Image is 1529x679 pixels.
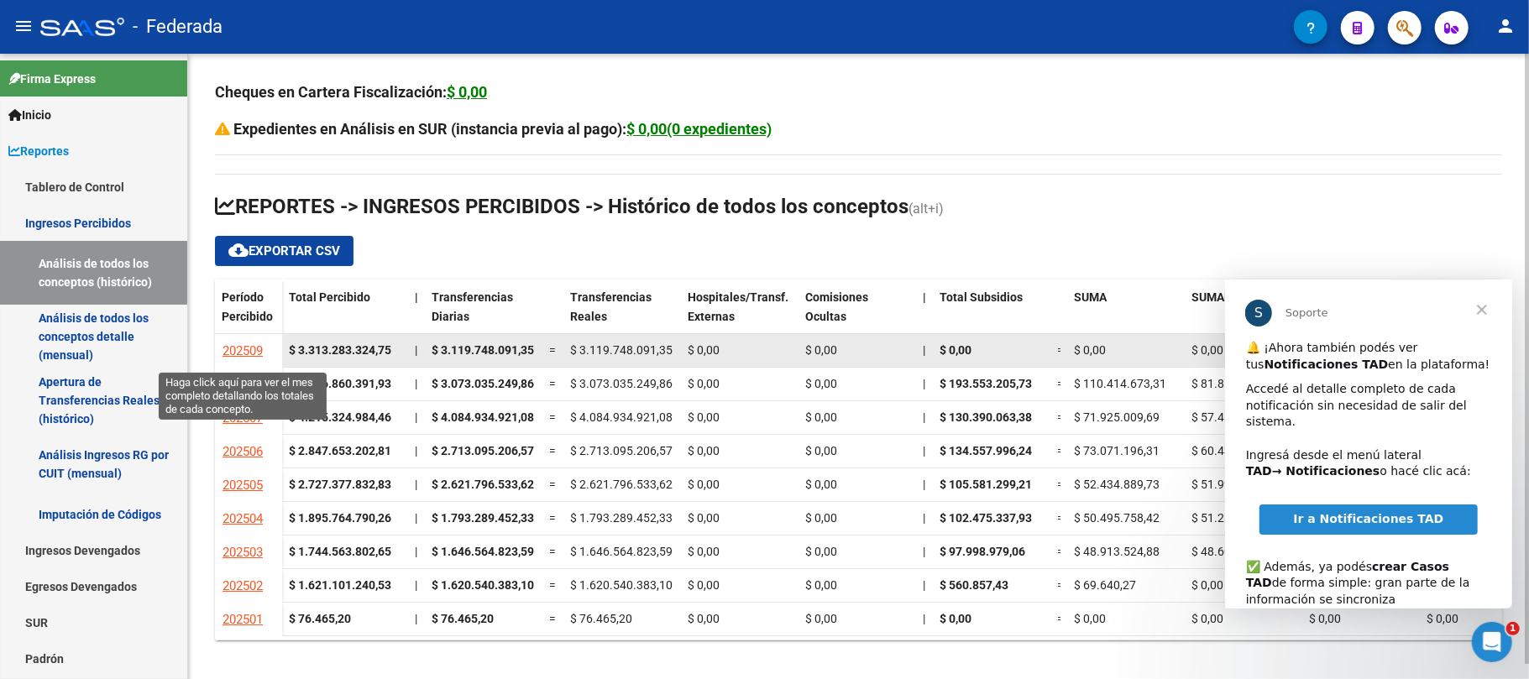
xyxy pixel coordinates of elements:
[432,612,494,625] span: $ 76.465,20
[627,118,772,141] div: $ 0,00(0 expedientes)
[688,290,788,323] span: Hospitales/Transf. Externas
[923,511,925,525] span: |
[1074,578,1136,592] span: $ 69.640,27
[549,545,556,558] span: =
[1074,511,1160,525] span: $ 50.495.758,42
[432,444,534,457] span: $ 2.713.095.206,57
[688,410,720,424] span: $ 0,00
[1495,16,1516,36] mat-icon: person
[805,444,837,457] span: $ 0,00
[570,545,673,558] span: $ 1.646.564.823,59
[415,578,417,592] span: |
[289,410,391,424] strong: $ 4.215.324.984,46
[570,444,673,457] span: $ 2.713.095.206,57
[563,279,681,350] datatable-header-cell: Transferencias Reales
[805,578,837,592] span: $ 0,00
[923,377,925,390] span: |
[1191,343,1223,357] span: $ 0,00
[1074,478,1160,491] span: $ 52.434.889,73
[223,578,263,593] span: 202502
[940,478,1032,491] span: $ 105.581.299,21
[1057,545,1064,558] span: =
[570,410,673,424] span: $ 4.084.934.921,08
[425,279,542,350] datatable-header-cell: Transferencias Diarias
[940,578,1008,592] span: $ 560.857,43
[282,279,408,350] datatable-header-cell: Total Percibido
[415,511,417,525] span: |
[289,343,391,357] strong: $ 3.313.283.324,75
[415,377,417,390] span: |
[933,279,1050,350] datatable-header-cell: Total Subsidios
[289,290,370,304] span: Total Percibido
[681,279,799,350] datatable-header-cell: Hospitales/Transf. Externas
[940,377,1032,390] span: $ 193.553.205,73
[688,578,720,592] span: $ 0,00
[432,290,513,323] span: Transferencias Diarias
[1472,622,1512,662] iframe: Intercom live chat
[549,377,556,390] span: =
[1057,578,1064,592] span: =
[940,343,971,357] span: $ 0,00
[1191,511,1277,525] span: $ 51.289.478,97
[805,410,837,424] span: $ 0,00
[289,612,351,625] strong: $ 76.465,20
[1074,343,1106,357] span: $ 0,00
[21,263,266,378] div: ✅ Además, ya podés de forma simple: gran parte de la información se sincroniza automáticamente y ...
[805,377,837,390] span: $ 0,00
[549,612,556,625] span: =
[1057,444,1064,457] span: =
[13,16,34,36] mat-icon: menu
[1309,612,1341,625] span: $ 0,00
[1191,410,1277,424] span: $ 57.419.180,54
[228,240,249,260] mat-icon: cloud_download
[923,410,925,424] span: |
[223,545,263,560] span: 202503
[289,545,391,558] strong: $ 1.744.563.802,65
[1057,377,1064,390] span: =
[1057,612,1064,625] span: =
[570,578,673,592] span: $ 1.620.540.383,10
[432,511,534,525] span: $ 1.793.289.452,33
[688,545,720,558] span: $ 0,00
[1074,444,1160,457] span: $ 73.071.196,31
[215,279,282,350] datatable-header-cell: Período Percibido
[215,83,487,101] strong: Cheques en Cartera Fiscalización:
[1074,612,1106,625] span: $ 0,00
[415,612,417,625] span: |
[1074,290,1107,304] span: SUMA
[688,478,720,491] span: $ 0,00
[570,612,632,625] span: $ 76.465,20
[222,290,273,323] span: Período Percibido
[1057,410,1064,424] span: =
[1427,612,1458,625] span: $ 0,00
[223,444,263,459] span: 202506
[223,511,263,526] span: 202504
[1067,279,1185,350] datatable-header-cell: SUMA
[570,511,673,525] span: $ 1.793.289.452,33
[688,377,720,390] span: $ 0,00
[570,343,673,357] span: $ 3.119.748.091,35
[1074,377,1166,390] span: $ 110.414.673,31
[432,578,534,592] span: $ 1.620.540.383,10
[1074,545,1160,558] span: $ 48.913.524,88
[415,290,418,304] span: |
[940,290,1023,304] span: Total Subsidios
[1191,578,1223,592] span: $ 0,00
[1225,279,1512,608] iframe: Intercom live chat mensaje
[549,478,556,491] span: =
[688,343,720,357] span: $ 0,00
[570,377,673,390] span: $ 3.073.035.249,86
[432,377,534,390] span: $ 3.073.035.249,86
[1191,444,1277,457] span: $ 60.436.645,15
[223,377,263,392] span: 202508
[1185,279,1302,350] datatable-header-cell: SUMARTE
[289,377,391,390] strong: $ 3.476.860.391,93
[223,612,263,627] span: 202501
[415,444,417,457] span: |
[799,279,916,350] datatable-header-cell: Comisiones Ocultas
